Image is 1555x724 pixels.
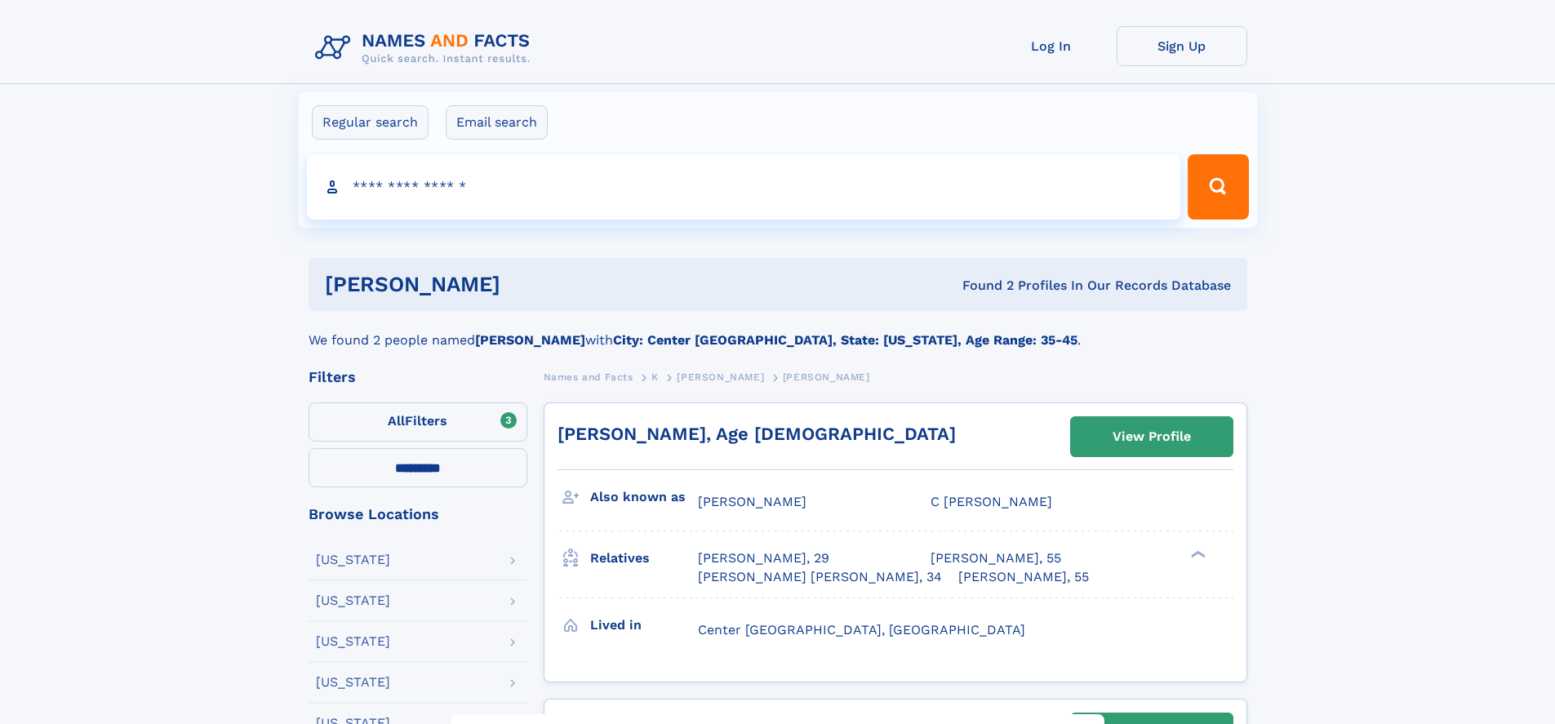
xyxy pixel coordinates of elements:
[731,277,1231,295] div: Found 2 Profiles In Our Records Database
[309,311,1247,350] div: We found 2 people named with .
[1071,417,1233,456] a: View Profile
[316,676,390,689] div: [US_STATE]
[309,370,527,384] div: Filters
[698,622,1025,637] span: Center [GEOGRAPHIC_DATA], [GEOGRAPHIC_DATA]
[316,553,390,566] div: [US_STATE]
[1113,418,1191,455] div: View Profile
[651,371,659,383] span: K
[590,544,698,572] h3: Relatives
[544,366,633,387] a: Names and Facts
[698,494,806,509] span: [PERSON_NAME]
[651,366,659,387] a: K
[590,483,698,511] h3: Also known as
[325,274,731,295] h1: [PERSON_NAME]
[931,549,1061,567] a: [PERSON_NAME], 55
[613,332,1077,348] b: City: Center [GEOGRAPHIC_DATA], State: [US_STATE], Age Range: 35-45
[986,26,1117,66] a: Log In
[783,371,870,383] span: [PERSON_NAME]
[1187,549,1206,560] div: ❯
[446,105,548,140] label: Email search
[677,366,764,387] a: [PERSON_NAME]
[475,332,585,348] b: [PERSON_NAME]
[309,402,527,442] label: Filters
[307,154,1181,220] input: search input
[931,494,1052,509] span: C [PERSON_NAME]
[558,424,956,444] a: [PERSON_NAME], Age [DEMOGRAPHIC_DATA]
[309,507,527,522] div: Browse Locations
[312,105,429,140] label: Regular search
[1188,154,1248,220] button: Search Button
[677,371,764,383] span: [PERSON_NAME]
[309,26,544,70] img: Logo Names and Facts
[316,635,390,648] div: [US_STATE]
[1117,26,1247,66] a: Sign Up
[316,594,390,607] div: [US_STATE]
[698,549,829,567] a: [PERSON_NAME], 29
[388,413,405,429] span: All
[590,611,698,639] h3: Lived in
[958,568,1089,586] a: [PERSON_NAME], 55
[698,568,942,586] a: [PERSON_NAME] [PERSON_NAME], 34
